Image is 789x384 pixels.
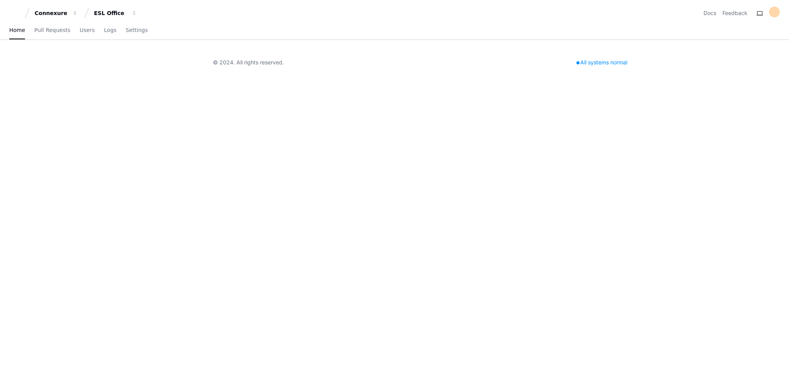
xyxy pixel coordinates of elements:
[91,6,140,20] button: ESL Office
[722,9,747,17] button: Feedback
[126,22,147,39] a: Settings
[572,57,632,68] div: All systems normal
[9,28,25,32] span: Home
[32,6,81,20] button: Connexure
[34,28,70,32] span: Pull Requests
[104,22,116,39] a: Logs
[80,22,95,39] a: Users
[104,28,116,32] span: Logs
[126,28,147,32] span: Settings
[34,22,70,39] a: Pull Requests
[9,22,25,39] a: Home
[213,59,284,66] div: © 2024. All rights reserved.
[94,9,127,17] div: ESL Office
[704,9,716,17] a: Docs
[35,9,68,17] div: Connexure
[80,28,95,32] span: Users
